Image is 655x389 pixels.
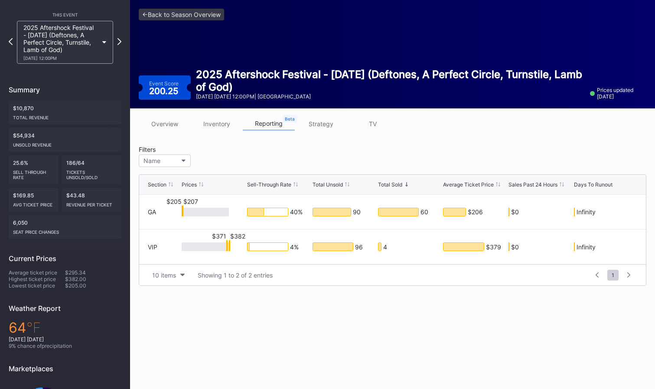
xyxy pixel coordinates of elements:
div: 9 % chance of precipitation [9,343,121,349]
div: Name [143,157,160,164]
div: This Event [9,12,121,17]
div: 10 items [152,271,176,279]
div: [DATE] 12:00PM [23,56,98,61]
a: <-Back to Season Overview [139,9,224,20]
div: $54,934 [9,128,121,152]
div: 186/64 [62,155,122,184]
div: Sell Through Rate [13,166,54,180]
div: seat price changes [13,226,117,235]
div: [DATE] [DATE] 12:00PM | [GEOGRAPHIC_DATA] [196,93,585,100]
div: $382.00 [65,276,121,282]
a: strategy [295,117,347,131]
div: 96 [355,243,363,251]
div: [DATE] [DATE] [9,336,121,343]
div: Average ticket price [9,269,65,276]
div: 2025 Aftershock Festival - [DATE] (Deftones, A Perfect Circle, Turnstile, Lamb of God) [196,68,585,93]
div: Total Revenue [13,111,117,120]
a: TV [347,117,399,131]
div: GA [148,208,156,216]
div: Highest ticket price [9,276,65,282]
div: $295.34 [65,269,121,276]
div: $10,870 [9,101,121,124]
div: Marketplaces [9,364,121,373]
div: Prices [182,181,197,188]
div: $205.00 [65,282,121,289]
a: reporting [243,117,295,131]
div: 6,050 [9,215,121,239]
div: $0 [511,243,519,251]
div: Average Ticket Price [443,181,494,188]
div: Showing 1 to 2 of 2 entries [198,271,273,279]
div: Revenue per ticket [66,199,117,207]
div: 2025 Aftershock Festival - [DATE] (Deftones, A Perfect Circle, Turnstile, Lamb of God) [23,24,98,61]
button: Name [139,154,191,167]
div: Total Unsold [313,181,343,188]
div: $43.48 [62,188,122,212]
a: inventory [191,117,243,131]
div: Summary [9,85,121,94]
div: 4 % [290,243,299,251]
span: ℉ [26,319,41,336]
div: 4 [383,243,387,251]
span: 1 [607,270,619,281]
div: 90 [353,208,361,216]
div: $379 [486,243,501,251]
div: Infinity [577,243,596,251]
div: 200.25 [149,87,180,95]
div: $382 [230,232,245,240]
div: Event Score [149,80,179,87]
div: 25.6% [9,155,59,184]
div: VIP [148,243,157,251]
div: Tickets Unsold/Sold [66,166,117,180]
div: 64 [9,319,121,336]
div: Total Sold [378,181,402,188]
div: 60 [420,208,428,216]
div: Avg ticket price [13,199,54,207]
div: Sales Past 24 Hours [508,181,557,188]
div: Section [148,181,166,188]
div: $207 [183,198,198,205]
div: Filters [139,146,195,153]
div: 40 % [290,208,303,216]
div: Prices updated [DATE] [590,87,646,100]
div: Sell-Through Rate [247,181,291,188]
div: $169.85 [9,188,59,212]
div: $205 [166,198,182,205]
div: $206 [468,208,483,216]
div: Current Prices [9,254,121,263]
div: Infinity [577,208,596,216]
div: $0 [511,208,519,216]
div: Unsold Revenue [13,139,117,147]
div: $371 [212,232,226,240]
div: Weather Report [9,304,121,313]
div: Days To Runout [574,181,613,188]
button: 10 items [148,269,189,281]
a: overview [139,117,191,131]
div: Lowest ticket price [9,282,65,289]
